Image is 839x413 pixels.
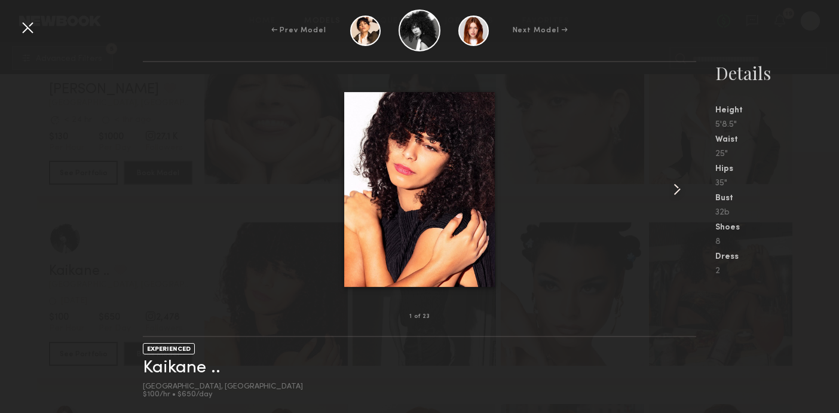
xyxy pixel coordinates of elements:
div: 8 [715,238,839,246]
div: 32b [715,209,839,217]
div: Bust [715,194,839,203]
div: [GEOGRAPHIC_DATA], [GEOGRAPHIC_DATA] [143,383,303,391]
div: Details [715,61,839,85]
div: Waist [715,136,839,144]
div: Shoes [715,224,839,232]
div: ← Prev Model [271,25,326,36]
a: Kaikane .. [143,359,221,377]
div: Hips [715,165,839,173]
div: Next Model → [513,25,568,36]
div: 1 of 23 [409,314,429,320]
div: 25" [715,150,839,158]
div: 5'8.5" [715,121,839,129]
div: 35" [715,179,839,188]
div: Dress [715,253,839,261]
div: EXPERIENCED [143,343,195,354]
div: $100/hr • $650/day [143,391,303,399]
div: Height [715,106,839,115]
div: 2 [715,267,839,276]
